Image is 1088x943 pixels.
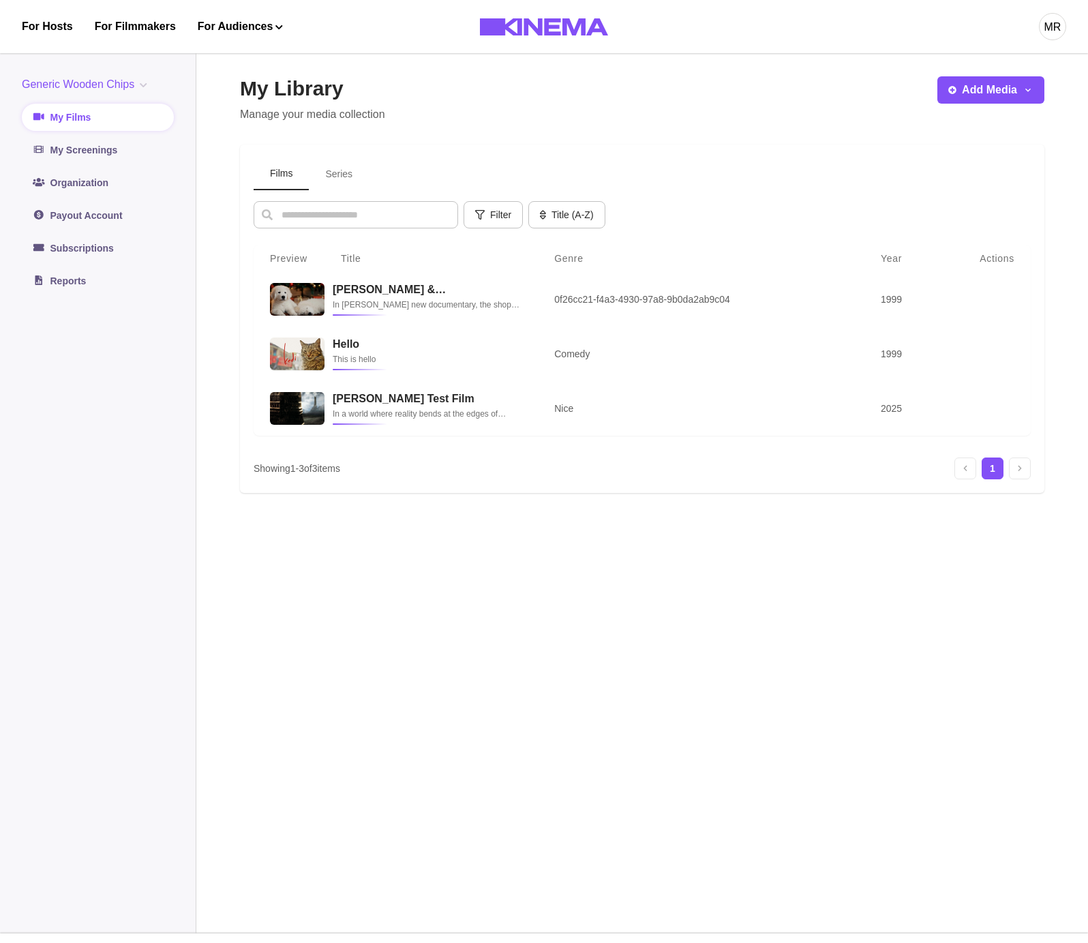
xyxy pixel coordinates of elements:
[22,169,174,196] a: Organization
[993,288,1014,310] button: More options
[965,398,987,419] button: Edit
[554,402,848,415] p: Nice
[240,106,385,123] p: Manage your media collection
[937,76,1044,104] button: Add Media
[309,158,369,190] button: Series
[198,18,283,35] button: For Audiences
[954,458,1031,479] nav: pagination navigation
[333,283,522,296] h3: [PERSON_NAME] & [PERSON_NAME]
[949,245,1031,272] th: Actions
[22,18,73,35] a: For Hosts
[22,235,174,262] a: Subscriptions
[993,343,1014,365] button: More options
[22,136,174,164] a: My Screenings
[270,283,324,316] img: Allan & Suzi
[864,245,949,272] th: Year
[1044,19,1061,35] div: MR
[22,104,174,131] a: My Films
[22,76,153,93] button: Generic Wooden Chips
[954,458,976,479] div: Previous page
[270,338,324,370] img: Hello
[881,293,933,306] p: 1999
[240,76,385,101] h2: My Library
[333,298,522,312] p: In [PERSON_NAME] new documentary, the shop owners and best friends reminisce about how [US_STATE]...
[554,293,848,306] p: 0f26cc21-f4a3-4930-97a8-9b0da2ab9c04
[993,398,1014,419] button: More options
[965,343,987,365] button: Edit
[333,353,522,366] p: This is hello
[333,407,522,421] p: In a world where reality bends at the edges of consciousness, "[PERSON_NAME] Test Film" follows t...
[22,202,174,229] a: Payout Account
[254,245,324,272] th: Preview
[95,18,176,35] a: For Filmmakers
[333,338,522,350] h3: Hello
[965,288,987,310] button: Edit
[254,158,309,190] button: Films
[1009,458,1031,479] div: Next page
[254,462,340,476] p: Showing 1 - 3 of 3 items
[333,392,522,405] h3: [PERSON_NAME] Test Film
[270,392,324,425] img: Rish Test Film
[881,402,933,415] p: 2025
[554,347,848,361] p: Comedy
[881,347,933,361] p: 1999
[528,201,605,228] button: Title (A-Z)
[464,201,523,228] button: Filter
[22,267,174,295] a: Reports
[538,245,864,272] th: Genre
[324,245,538,272] th: Title
[982,458,1003,479] div: Current page, page 1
